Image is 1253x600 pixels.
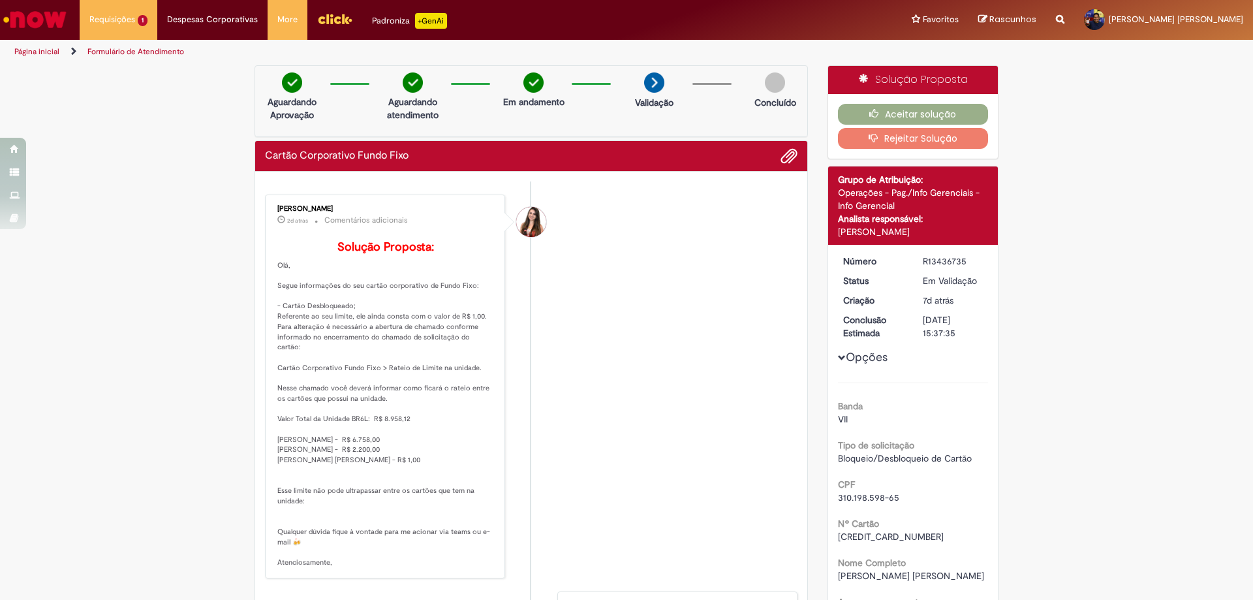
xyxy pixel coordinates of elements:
[503,95,565,108] p: Em andamento
[403,72,423,93] img: check-circle-green.png
[10,40,826,64] ul: Trilhas de página
[167,13,258,26] span: Despesas Corporativas
[282,72,302,93] img: check-circle-green.png
[838,570,984,582] span: [PERSON_NAME] [PERSON_NAME]
[372,13,447,29] div: Padroniza
[287,217,308,225] span: 2d atrás
[260,95,324,121] p: Aguardando Aprovação
[765,72,785,93] img: img-circle-grey.png
[923,274,983,287] div: Em Validação
[838,518,879,529] b: Nº Cartão
[838,452,972,464] span: Bloqueio/Desbloqueio de Cartão
[1109,14,1243,25] span: [PERSON_NAME] [PERSON_NAME]
[833,294,914,307] dt: Criação
[923,255,983,268] div: R13436735
[838,557,906,569] b: Nome Completo
[838,439,914,451] b: Tipo de solicitação
[1,7,69,33] img: ServiceNow
[87,46,184,57] a: Formulário de Atendimento
[838,479,855,490] b: CPF
[838,104,989,125] button: Aceitar solução
[523,72,544,93] img: check-circle-green.png
[923,294,983,307] div: 21/08/2025 14:50:51
[287,217,308,225] time: 26/08/2025 13:51:32
[516,207,546,237] div: Thais Dos Santos
[381,95,444,121] p: Aguardando atendimento
[89,13,135,26] span: Requisições
[838,128,989,149] button: Rejeitar Solução
[277,205,495,213] div: [PERSON_NAME]
[923,294,953,306] time: 21/08/2025 14:50:51
[635,96,673,109] p: Validação
[838,400,863,412] b: Banda
[277,241,495,568] p: Olá, Segue informações do seu cartão corporativo de Fundo Fixo: - Cartão Desbloqueado; Referente ...
[317,9,352,29] img: click_logo_yellow_360x200.png
[838,212,989,225] div: Analista responsável:
[838,492,899,503] span: 310.198.598-65
[923,13,959,26] span: Favoritos
[828,66,998,94] div: Solução Proposta
[415,13,447,29] p: +GenAi
[277,13,298,26] span: More
[838,225,989,238] div: [PERSON_NAME]
[138,15,147,26] span: 1
[978,14,1036,26] a: Rascunhos
[337,240,434,255] b: Solução Proposta:
[833,313,914,339] dt: Conclusão Estimada
[838,531,944,543] span: [CREDIT_CARD_NUMBER]
[754,96,796,109] p: Concluído
[989,13,1036,25] span: Rascunhos
[14,46,59,57] a: Página inicial
[324,215,408,226] small: Comentários adicionais
[838,173,989,186] div: Grupo de Atribuição:
[838,186,989,212] div: Operações - Pag./Info Gerenciais - Info Gerencial
[923,294,953,306] span: 7d atrás
[265,150,409,162] h2: Cartão Corporativo Fundo Fixo Histórico de tíquete
[838,413,848,425] span: VII
[833,274,914,287] dt: Status
[644,72,664,93] img: arrow-next.png
[833,255,914,268] dt: Número
[923,313,983,339] div: [DATE] 15:37:35
[781,148,797,165] button: Adicionar anexos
